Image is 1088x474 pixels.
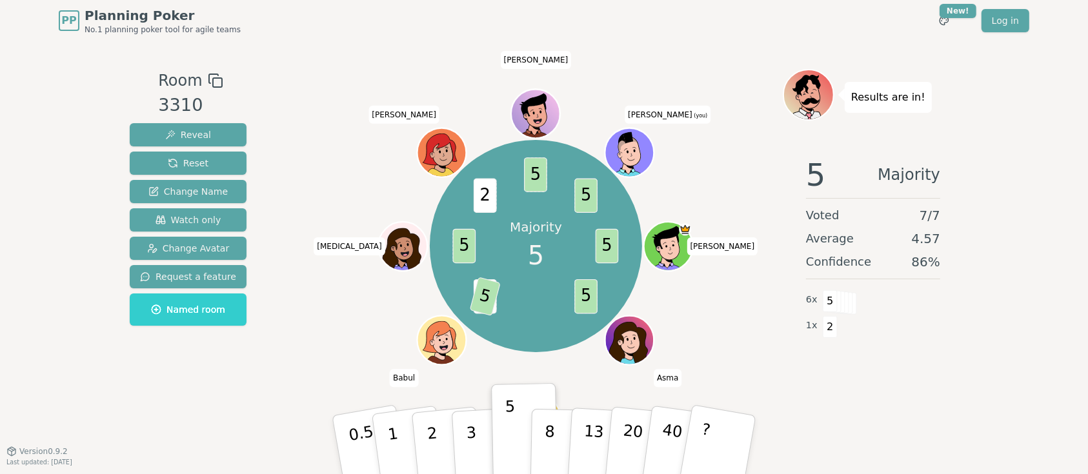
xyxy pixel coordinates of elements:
span: PP [61,13,76,28]
span: 5 [453,229,476,264]
span: 4.57 [911,230,940,248]
span: Reset [168,157,208,170]
span: 2 [474,179,497,213]
span: 86 % [912,253,940,271]
span: Change Avatar [147,242,230,255]
button: Change Name [130,180,247,203]
span: Change Name [148,185,228,198]
span: Voted [806,206,840,224]
span: 5 [806,159,826,190]
p: Majority [510,218,562,236]
span: Manoranjan is the host [680,223,692,235]
span: 5 [528,236,544,275]
span: Click to change your name [368,105,439,123]
span: Click to change your name [625,105,710,123]
div: New! [940,4,976,18]
button: Request a feature [130,265,247,288]
span: Named room [151,303,225,316]
span: Room [158,69,202,92]
span: 7 / 7 [920,206,940,224]
span: Majority [878,159,940,190]
span: Click to change your name [687,237,758,255]
span: 5 [470,277,501,316]
button: Reset [130,152,247,175]
button: Watch only [130,208,247,232]
span: Click to change your name [314,237,385,255]
span: (you) [692,112,708,118]
span: Click to change your name [390,369,418,387]
span: Reveal [165,128,211,141]
span: 6 x [806,293,818,307]
button: Change Avatar [130,237,247,260]
span: Click to change your name [501,51,572,69]
span: 5 [525,157,548,192]
button: Reveal [130,123,247,146]
a: Log in [982,9,1029,32]
span: 1 x [806,319,818,333]
span: 2 [823,316,838,338]
button: Named room [130,293,247,326]
button: Click to change your avatar [607,129,652,175]
span: Last updated: [DATE] [6,459,72,466]
span: Watch only [156,213,221,226]
span: Click to change your name [654,369,682,387]
div: 3310 [158,92,223,119]
span: Request a feature [140,270,236,283]
p: 5 [505,397,516,467]
span: Average [806,230,854,248]
a: PPPlanning PokerNo.1 planning poker tool for agile teams [59,6,241,35]
span: Planning Poker [85,6,241,25]
span: 5 [596,229,619,264]
span: No.1 planning poker tool for agile teams [85,25,241,35]
button: Version0.9.2 [6,446,68,457]
p: Results are in! [851,88,925,106]
span: 5 [575,179,598,213]
span: 5 [575,279,598,314]
span: Version 0.9.2 [19,446,68,457]
span: 5 [823,290,838,312]
button: New! [932,9,956,32]
span: Confidence [806,253,871,271]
